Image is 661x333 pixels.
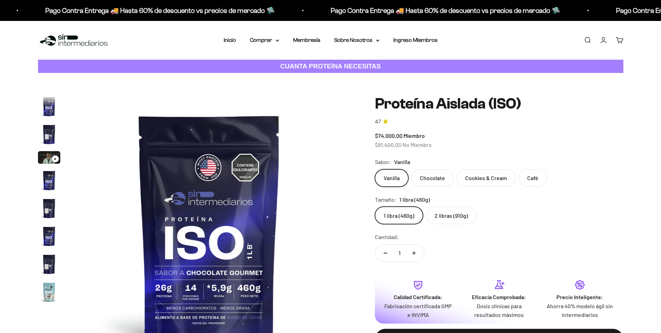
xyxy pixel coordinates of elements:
[38,95,60,118] img: Proteína Aislada (ISO)
[545,302,615,319] p: Ahorra 40% modelo ágil sin intermediarios
[375,157,391,166] legend: Sabor:
[375,118,623,126] a: 4.74.7 de 5.0 estrellas
[375,245,395,261] button: Reducir cantidad
[38,225,60,250] button: Ir al artículo 6
[280,62,381,70] strong: CUANTA PROTEÍNA NECESITAS
[293,37,320,43] a: Membresía
[464,302,534,319] p: Dosis clínicas para resultados máximos
[250,36,279,45] summary: Comprar
[375,195,397,204] legend: Tamaño:
[35,5,265,16] p: Pago Contra Entrega 🚚 Hasta 60% de descuento vs precios de mercado 🛸
[38,253,60,277] button: Ir al artículo 7
[224,37,236,43] a: Inicio
[38,169,60,192] img: Proteína Aislada (ISO)
[38,225,60,247] img: Proteína Aislada (ISO)
[375,118,381,126] span: 4.7
[38,95,60,120] button: Ir al artículo 1
[375,141,401,148] span: $81.400,00
[38,60,623,73] a: CUANTA PROTEÍNA NECESITAS
[375,232,399,242] label: Cantidad:
[38,169,60,194] button: Ir al artículo 4
[38,123,60,148] button: Ir al artículo 2
[38,281,60,305] button: Ir al artículo 8
[375,132,402,139] span: $74.000,00
[399,195,430,204] span: 1 libra (460g)
[394,157,410,166] span: Vanilla
[394,294,443,300] strong: Calidad Certificada:
[472,294,526,300] strong: Eficacia Comprobada:
[38,197,60,222] button: Ir al artículo 5
[403,132,425,139] span: Miembro
[38,281,60,303] img: Proteína Aislada (ISO)
[383,302,453,319] p: Fabricación certificada GMP e INVIMA
[38,197,60,220] img: Proteína Aislada (ISO)
[402,141,432,148] span: No Miembro
[321,5,550,16] p: Pago Contra Entrega 🚚 Hasta 60% de descuento vs precios de mercado 🛸
[375,95,623,112] h1: Proteína Aislada (ISO)
[393,37,438,43] a: Ingreso Miembros
[38,151,60,166] button: Ir al artículo 3
[556,294,603,300] strong: Precio Inteligente:
[404,245,424,261] button: Aumentar cantidad
[334,36,379,45] summary: Sobre Nosotros
[38,123,60,146] img: Proteína Aislada (ISO)
[38,253,60,275] img: Proteína Aislada (ISO)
